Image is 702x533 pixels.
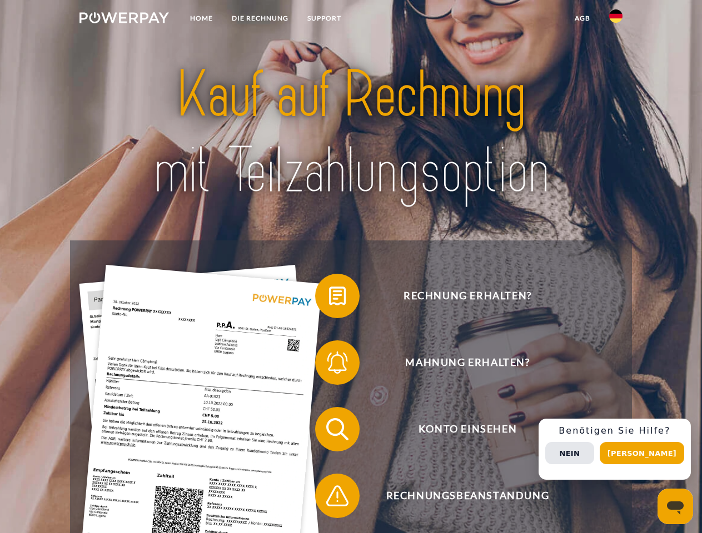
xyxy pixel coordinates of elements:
img: qb_bell.svg [323,349,351,376]
h3: Benötigen Sie Hilfe? [545,425,684,436]
a: DIE RECHNUNG [222,8,298,28]
button: Rechnung erhalten? [315,274,604,318]
span: Rechnungsbeanstandung [331,474,604,518]
button: [PERSON_NAME] [600,442,684,464]
a: Home [181,8,222,28]
img: qb_search.svg [323,415,351,443]
span: Rechnung erhalten? [331,274,604,318]
a: SUPPORT [298,8,351,28]
button: Mahnung erhalten? [315,340,604,385]
a: agb [565,8,600,28]
img: qb_warning.svg [323,482,351,510]
img: qb_bill.svg [323,282,351,310]
div: Schnellhilfe [539,419,691,480]
img: title-powerpay_de.svg [106,53,596,213]
img: de [609,9,623,23]
img: logo-powerpay-white.svg [79,12,169,23]
button: Nein [545,442,594,464]
button: Rechnungsbeanstandung [315,474,604,518]
button: Konto einsehen [315,407,604,451]
span: Mahnung erhalten? [331,340,604,385]
span: Konto einsehen [331,407,604,451]
iframe: Schaltfläche zum Öffnen des Messaging-Fensters [658,489,693,524]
